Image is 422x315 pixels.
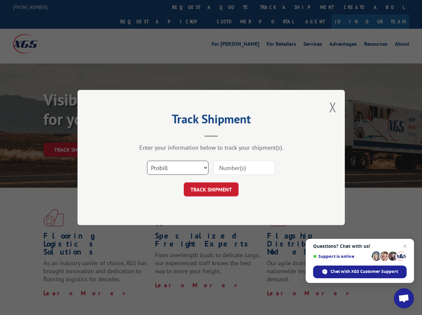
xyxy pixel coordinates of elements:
[401,242,409,250] span: Close chat
[184,182,239,196] button: TRACK SHIPMENT
[329,98,336,116] button: Close modal
[214,161,275,175] input: Number(s)
[313,266,407,278] div: Chat with XGS Customer Support
[313,244,407,249] span: Questions? Chat with us!
[394,288,414,308] div: Open chat
[313,254,369,259] span: Support is online
[111,144,311,151] div: Enter your information below to track your shipment(s).
[330,269,398,275] span: Chat with XGS Customer Support
[111,114,311,127] h2: Track Shipment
